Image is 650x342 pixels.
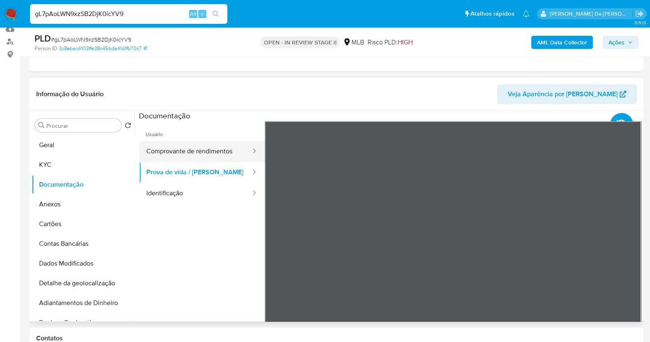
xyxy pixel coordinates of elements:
b: Person ID [35,45,57,52]
a: 3c8ebac4103ffe38c45bda41d1fb70c7 [59,45,147,52]
button: KYC [32,155,134,175]
p: patricia.varelo@mercadopago.com.br [550,10,633,18]
div: MLB [343,38,364,47]
button: Adiantamentos de Dinheiro [32,293,134,313]
h1: Informação do Usuário [36,90,104,98]
b: PLD [35,32,51,45]
button: Detalhe da geolocalização [32,273,134,293]
span: s [201,10,204,18]
button: Anexos [32,194,134,214]
span: 3.151.0 [634,19,646,26]
span: Veja Aparência por [PERSON_NAME] [508,84,618,104]
span: Risco PLD: [367,38,412,47]
b: AML Data Collector [537,36,587,49]
input: Pesquise usuários ou casos... [30,9,227,19]
button: Devices Geolocation [32,313,134,333]
a: Sair [635,9,644,18]
span: HIGH [397,37,412,47]
button: Cartões [32,214,134,234]
span: # gL7pAoLWN9xzSB2DjK0icYV9 [51,35,131,44]
button: Procurar [38,122,45,129]
span: Alt [190,10,197,18]
span: Ações [608,36,625,49]
button: Contas Bancárias [32,234,134,254]
a: Notificações [523,10,530,17]
button: Dados Modificados [32,254,134,273]
button: AML Data Collector [531,36,593,49]
button: search-icon [207,8,224,20]
button: Geral [32,135,134,155]
p: OPEN - IN REVIEW STAGE II [260,37,340,48]
span: Atalhos rápidos [470,9,514,18]
button: Ações [603,36,638,49]
button: Retornar ao pedido padrão [125,122,131,131]
input: Procurar [46,122,118,129]
button: Documentação [32,175,134,194]
button: Veja Aparência por [PERSON_NAME] [497,84,637,104]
